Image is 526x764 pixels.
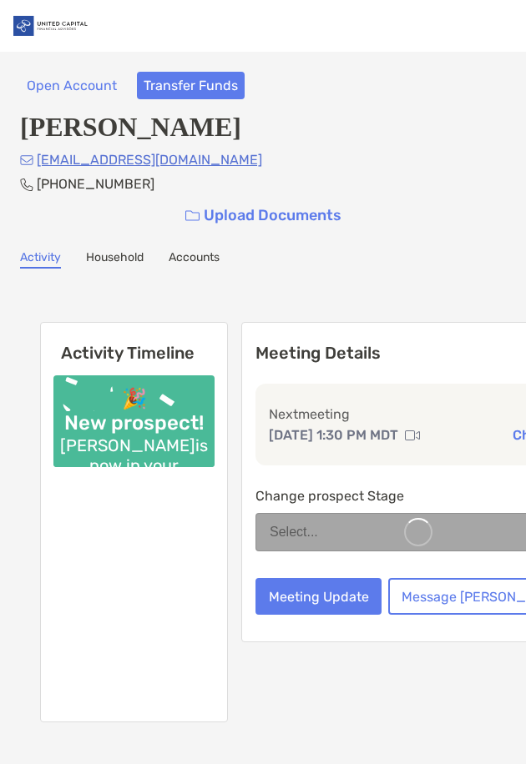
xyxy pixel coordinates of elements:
h4: [PERSON_NAME] [20,112,506,143]
a: Household [86,250,144,269]
a: Accounts [169,250,220,269]
button: Transfer Funds [137,72,245,99]
h6: Activity Timeline [41,323,227,363]
button: Meeting Update [255,578,382,615]
img: Email Icon [20,155,33,165]
p: [DATE] 1:30 PM MDT [269,425,398,445]
div: New prospect! [58,411,210,435]
img: United Capital Logo [13,8,89,45]
button: Open Account [20,72,124,99]
a: Activity [20,250,61,269]
img: Phone Icon [20,178,33,191]
a: Upload Documents [174,198,352,234]
p: [EMAIL_ADDRESS][DOMAIN_NAME] [37,149,262,170]
img: communication type [405,429,420,442]
p: [PHONE_NUMBER] [37,173,154,194]
div: 🎉 [115,387,154,411]
div: [PERSON_NAME] is now in your pipeline. [53,435,215,495]
img: button icon [185,210,200,222]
